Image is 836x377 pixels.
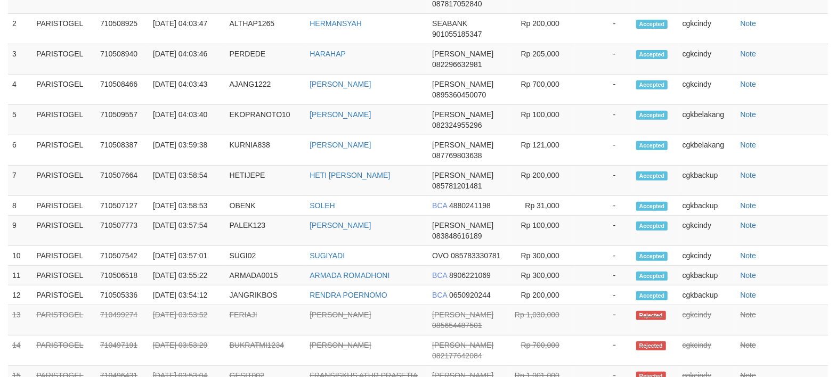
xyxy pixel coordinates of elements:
td: FERIAJI [225,305,306,335]
a: Note [740,201,756,210]
td: 4 [8,75,32,105]
td: Rp 300,000 [509,266,575,285]
td: 5 [8,105,32,135]
td: 710508925 [96,14,149,44]
td: cgkbackup [678,196,736,216]
a: SUGIYADI [310,251,345,260]
td: ALTHAP1265 [225,14,306,44]
td: 9 [8,216,32,246]
a: [PERSON_NAME] [310,110,371,119]
td: [DATE] 04:03:40 [149,105,225,135]
td: 710507773 [96,216,149,246]
span: Accepted [636,171,668,181]
td: 710507127 [96,196,149,216]
span: Accepted [636,80,668,89]
td: 710506518 [96,266,149,285]
td: 14 [8,335,32,366]
span: Accepted [636,291,668,300]
td: - [575,266,631,285]
td: - [575,335,631,366]
td: Rp 100,000 [509,105,575,135]
span: Accepted [636,272,668,281]
a: HARAHAP [310,50,346,58]
td: PARISTOGEL [32,305,96,335]
td: Rp 205,000 [509,44,575,75]
span: Accepted [636,222,668,231]
a: [PERSON_NAME] [310,341,371,349]
td: - [575,285,631,305]
span: [PERSON_NAME] [432,110,493,119]
td: cgkcindy [678,44,736,75]
span: Accepted [636,20,668,29]
td: 10 [8,246,32,266]
td: 710508466 [96,75,149,105]
td: AJANG1222 [225,75,306,105]
td: 710507664 [96,166,149,196]
td: cgkcindy [678,216,736,246]
a: [PERSON_NAME] [310,80,371,88]
span: 087769803638 [432,151,482,160]
td: PARISTOGEL [32,135,96,166]
span: 085654487501 [432,321,482,330]
td: Rp 700,000 [509,75,575,105]
td: Rp 200,000 [509,166,575,196]
a: Note [740,19,756,28]
a: Note [740,50,756,58]
td: cgkcindy [678,305,736,335]
td: cgkcindy [678,75,736,105]
a: HERMANSYAH [310,19,362,28]
td: 2 [8,14,32,44]
td: cgkbackup [678,166,736,196]
td: - [575,105,631,135]
td: 6 [8,135,32,166]
td: cgkcindy [678,14,736,44]
td: 710505336 [96,285,149,305]
span: 085783330781 [451,251,500,260]
td: cgkbelakang [678,105,736,135]
a: Note [740,341,756,349]
td: Rp 200,000 [509,14,575,44]
td: - [575,135,631,166]
td: EKOPRANOTO10 [225,105,306,135]
td: 8 [8,196,32,216]
span: 901055185347 [432,30,482,38]
td: PALEK123 [225,216,306,246]
td: Rp 31,000 [509,196,575,216]
td: PARISTOGEL [32,14,96,44]
span: BCA [432,201,447,210]
td: - [575,196,631,216]
td: PARISTOGEL [32,335,96,366]
td: cgkbackup [678,266,736,285]
td: [DATE] 03:53:29 [149,335,225,366]
span: 082324955296 [432,121,482,129]
td: PARISTOGEL [32,285,96,305]
span: [PERSON_NAME] [432,50,493,58]
td: [DATE] 03:59:38 [149,135,225,166]
td: PARISTOGEL [32,216,96,246]
span: [PERSON_NAME] [432,141,493,149]
span: [PERSON_NAME] [432,171,493,179]
td: HETIJEPE [225,166,306,196]
td: 710508940 [96,44,149,75]
span: Accepted [636,111,668,120]
td: 13 [8,305,32,335]
a: Note [740,251,756,260]
span: BCA [432,291,447,299]
td: - [575,75,631,105]
td: Rp 200,000 [509,285,575,305]
td: Rp 1,030,000 [509,305,575,335]
a: Note [740,171,756,179]
span: Accepted [636,50,668,59]
span: Rejected [636,311,666,320]
span: Rejected [636,341,666,350]
td: PARISTOGEL [32,246,96,266]
td: JANGRIKBOS [225,285,306,305]
span: 083848616189 [432,232,482,240]
td: Rp 300,000 [509,246,575,266]
span: 0650920244 [449,291,491,299]
td: PARISTOGEL [32,196,96,216]
td: [DATE] 04:03:43 [149,75,225,105]
td: - [575,246,631,266]
td: [DATE] 03:58:54 [149,166,225,196]
td: 11 [8,266,32,285]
